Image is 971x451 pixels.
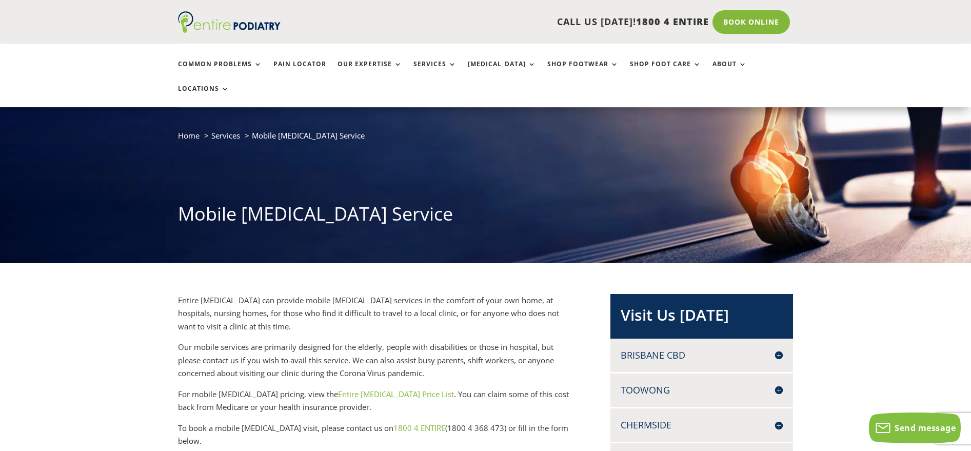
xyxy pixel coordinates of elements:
p: CALL US [DATE]! [320,15,709,29]
h4: Toowong [621,384,783,397]
img: logo (1) [178,11,281,33]
a: Services [211,130,240,141]
a: Shop Foot Care [630,61,701,83]
a: Locations [178,85,229,107]
a: Common Problems [178,61,262,83]
p: Entire [MEDICAL_DATA] can provide mobile [MEDICAL_DATA] services in the comfort of your own home,... [178,294,577,341]
p: Our mobile services are primarily designed for the elderly, people with disabilities or those in ... [178,341,577,388]
a: [MEDICAL_DATA] [468,61,536,83]
a: Book Online [712,10,790,34]
h2: Visit Us [DATE] [621,304,783,331]
a: About [712,61,747,83]
a: Entire Podiatry [178,25,281,35]
p: For mobile [MEDICAL_DATA] pricing, view the . You can claim some of this cost back from Medicare ... [178,388,577,422]
span: 1800 4 ENTIRE [636,15,709,28]
a: Services [413,61,457,83]
a: Home [178,130,200,141]
a: 1800 4 ENTIRE [393,423,445,433]
nav: breadcrumb [178,129,794,150]
h1: Mobile [MEDICAL_DATA] Service [178,201,794,232]
span: Send message [895,422,956,434]
span: Mobile [MEDICAL_DATA] Service [252,130,365,141]
button: Send message [869,413,961,443]
h4: Brisbane CBD [621,349,783,362]
a: Shop Footwear [547,61,619,83]
a: Our Expertise [338,61,402,83]
p: To book a mobile [MEDICAL_DATA] visit, please contact us on (1800 4 368 473) or fill in the form ... [178,422,577,448]
a: Entire [MEDICAL_DATA] Price List [338,389,454,399]
a: Pain Locator [273,61,326,83]
h4: Chermside [621,419,783,432]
